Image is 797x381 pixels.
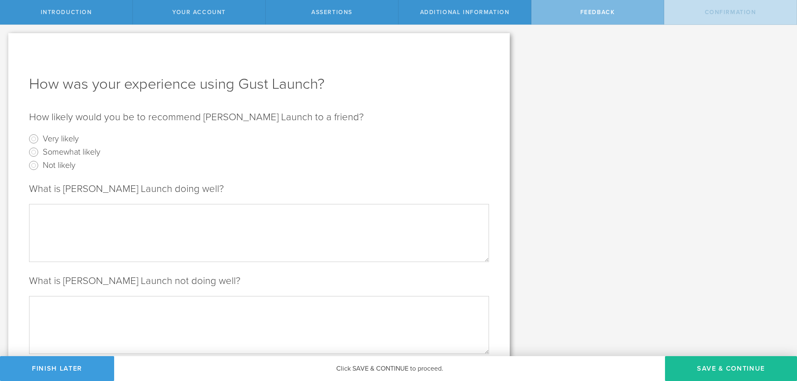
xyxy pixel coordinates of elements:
span: Feedback [580,9,615,16]
label: Somewhat likely [43,146,100,158]
p: What is [PERSON_NAME] Launch not doing well? [29,274,489,288]
h1: How was your experience using Gust Launch? [29,74,489,94]
span: Introduction [41,9,92,16]
p: What is [PERSON_NAME] Launch doing well? [29,182,489,196]
button: Save & Continue [665,356,797,381]
span: Confirmation [705,9,756,16]
p: How likely would you be to recommend [PERSON_NAME] Launch to a friend? [29,111,489,124]
div: Click SAVE & CONTINUE to proceed. [114,356,665,381]
span: Additional Information [420,9,510,16]
span: Assertions [311,9,352,16]
label: Not likely [43,159,76,171]
span: Your Account [172,9,226,16]
label: Very likely [43,132,79,144]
